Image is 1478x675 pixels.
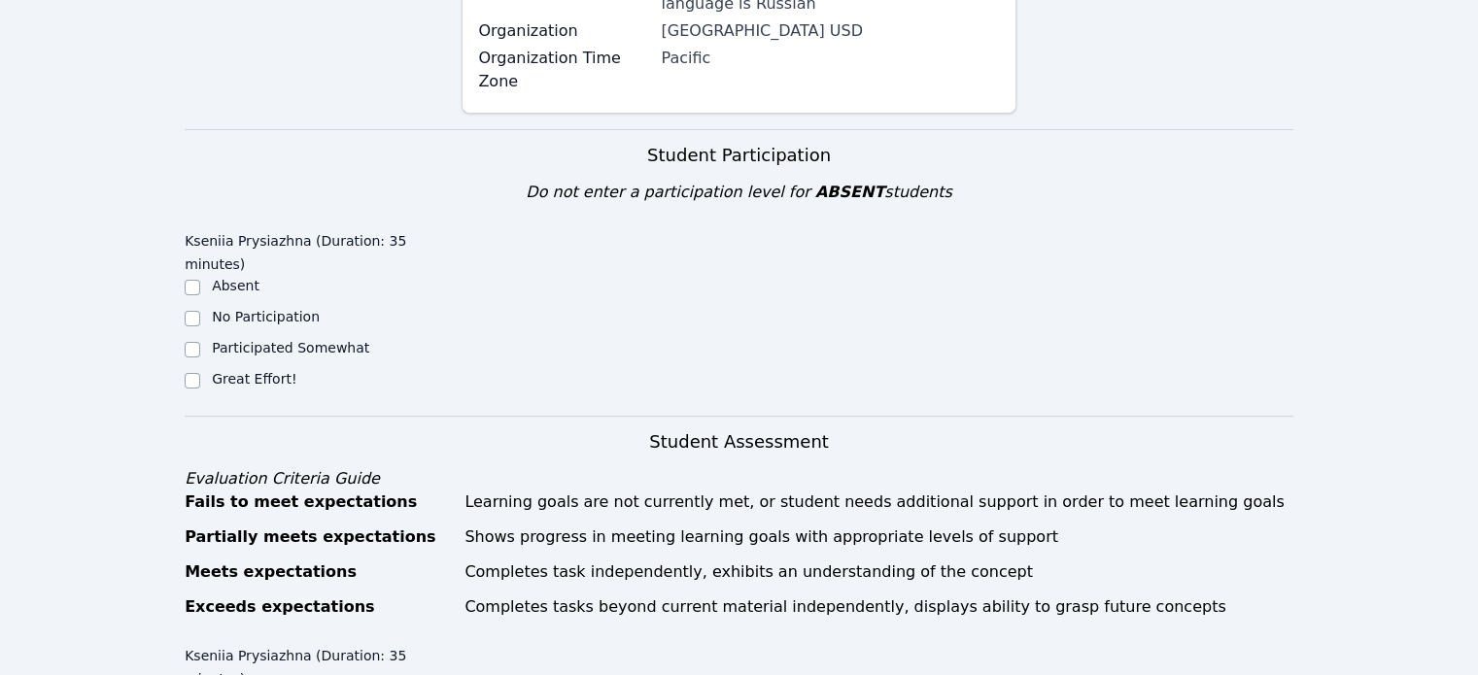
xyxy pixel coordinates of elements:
[185,142,1293,169] h3: Student Participation
[185,428,1293,456] h3: Student Assessment
[185,490,453,514] div: Fails to meet expectations
[212,309,320,324] label: No Participation
[464,525,1293,549] div: Shows progress in meeting learning goals with appropriate levels of support
[661,19,999,43] div: [GEOGRAPHIC_DATA] USD
[464,490,1293,514] div: Learning goals are not currently met, or student needs additional support in order to meet learni...
[185,560,453,584] div: Meets expectations
[185,223,462,276] legend: Kseniia Prysiazhna (Duration: 35 minutes)
[212,371,296,387] label: Great Effort!
[478,19,649,43] label: Organization
[185,595,453,619] div: Exceeds expectations
[212,340,369,355] label: Participated Somewhat
[212,278,259,293] label: Absent
[464,595,1293,619] div: Completes tasks beyond current material independently, displays ability to grasp future concepts
[185,181,1293,204] div: Do not enter a participation level for students
[478,47,649,93] label: Organization Time Zone
[661,47,999,70] div: Pacific
[185,525,453,549] div: Partially meets expectations
[815,183,884,201] span: ABSENT
[185,467,1293,490] div: Evaluation Criteria Guide
[464,560,1293,584] div: Completes task independently, exhibits an understanding of the concept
